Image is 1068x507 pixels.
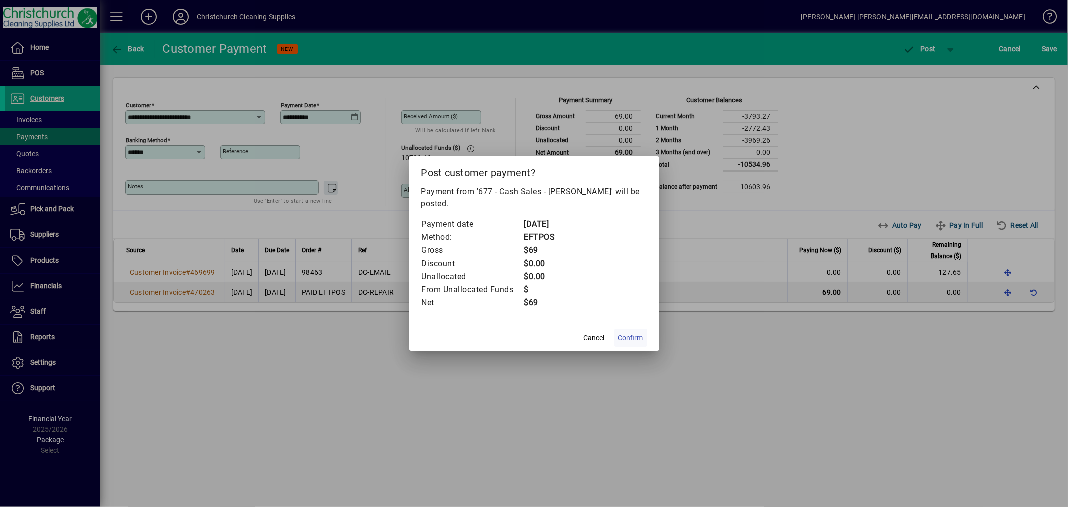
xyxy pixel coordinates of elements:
[524,296,564,309] td: $69
[524,218,564,231] td: [DATE]
[524,257,564,270] td: $0.00
[421,270,524,283] td: Unallocated
[421,218,524,231] td: Payment date
[524,244,564,257] td: $69
[421,257,524,270] td: Discount
[421,186,647,210] p: Payment from '677 - Cash Sales - [PERSON_NAME]' will be posted.
[614,329,647,347] button: Confirm
[524,270,564,283] td: $0.00
[584,333,605,343] span: Cancel
[578,329,610,347] button: Cancel
[421,231,524,244] td: Method:
[421,244,524,257] td: Gross
[421,283,524,296] td: From Unallocated Funds
[524,231,564,244] td: EFTPOS
[409,156,659,185] h2: Post customer payment?
[524,283,564,296] td: $
[618,333,643,343] span: Confirm
[421,296,524,309] td: Net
